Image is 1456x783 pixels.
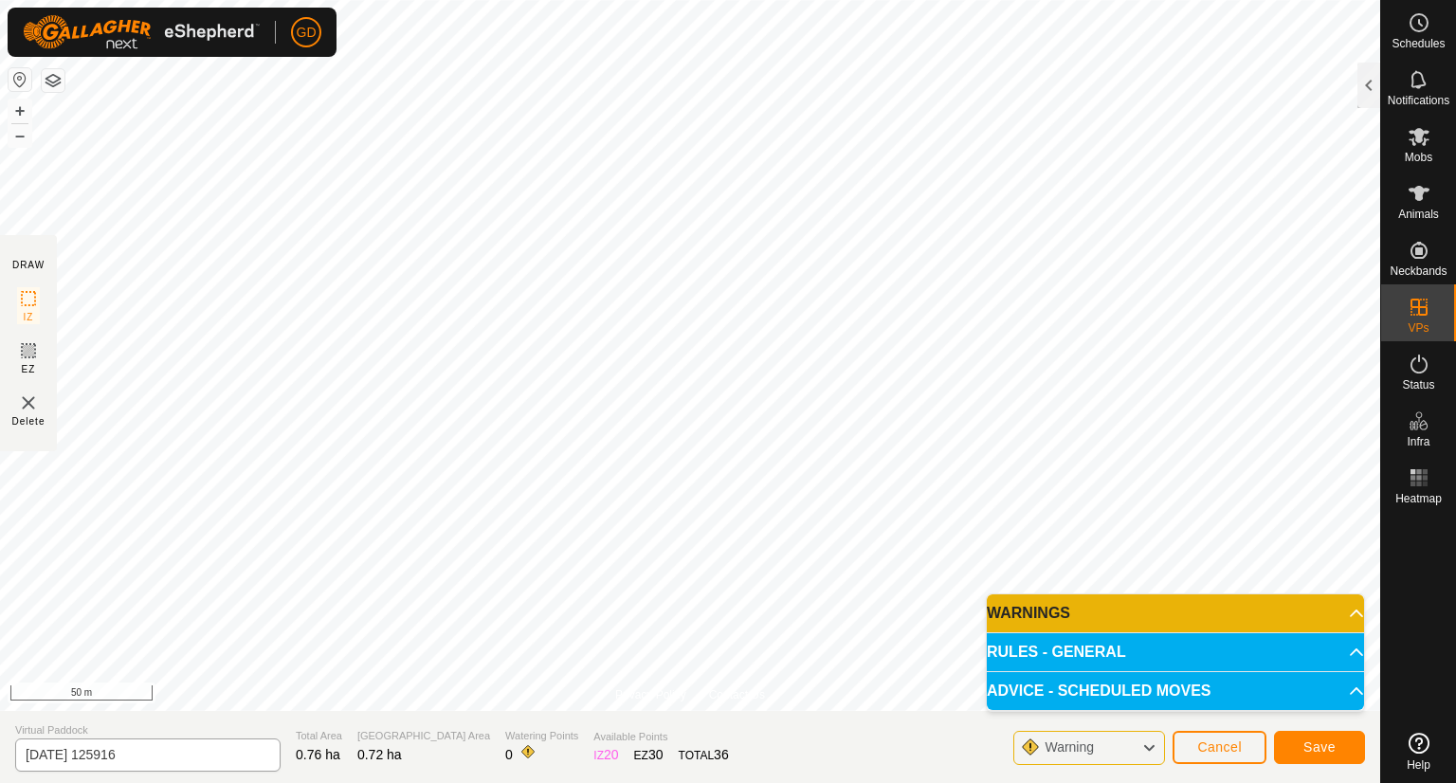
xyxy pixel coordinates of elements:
[709,686,765,703] a: Contact Us
[1303,739,1336,755] span: Save
[505,728,578,744] span: Watering Points
[23,15,260,49] img: Gallagher Logo
[1045,739,1094,755] span: Warning
[1173,731,1266,764] button: Cancel
[1381,725,1456,778] a: Help
[24,310,34,324] span: IZ
[593,745,618,765] div: IZ
[648,747,664,762] span: 30
[1392,38,1445,49] span: Schedules
[42,69,64,92] button: Map Layers
[1405,152,1432,163] span: Mobs
[987,672,1364,710] p-accordion-header: ADVICE - SCHEDULED MOVES
[1407,759,1430,771] span: Help
[987,594,1364,632] p-accordion-header: WARNINGS
[9,100,31,122] button: +
[1395,493,1442,504] span: Heatmap
[15,722,281,738] span: Virtual Paddock
[12,258,45,272] div: DRAW
[1398,209,1439,220] span: Animals
[296,747,340,762] span: 0.76 ha
[22,362,36,376] span: EZ
[9,68,31,91] button: Reset Map
[1388,95,1449,106] span: Notifications
[1407,436,1429,447] span: Infra
[17,391,40,414] img: VP
[505,747,513,762] span: 0
[714,747,729,762] span: 36
[297,23,317,43] span: GD
[1402,379,1434,391] span: Status
[296,728,342,744] span: Total Area
[987,606,1070,621] span: WARNINGS
[1197,739,1242,755] span: Cancel
[987,683,1210,699] span: ADVICE - SCHEDULED MOVES
[593,729,728,745] span: Available Points
[9,124,31,147] button: –
[987,645,1126,660] span: RULES - GENERAL
[1274,731,1365,764] button: Save
[604,747,619,762] span: 20
[1390,265,1447,277] span: Neckbands
[12,414,45,428] span: Delete
[615,686,686,703] a: Privacy Policy
[357,728,490,744] span: [GEOGRAPHIC_DATA] Area
[1408,322,1429,334] span: VPs
[357,747,402,762] span: 0.72 ha
[679,745,729,765] div: TOTAL
[634,745,664,765] div: EZ
[987,633,1364,671] p-accordion-header: RULES - GENERAL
